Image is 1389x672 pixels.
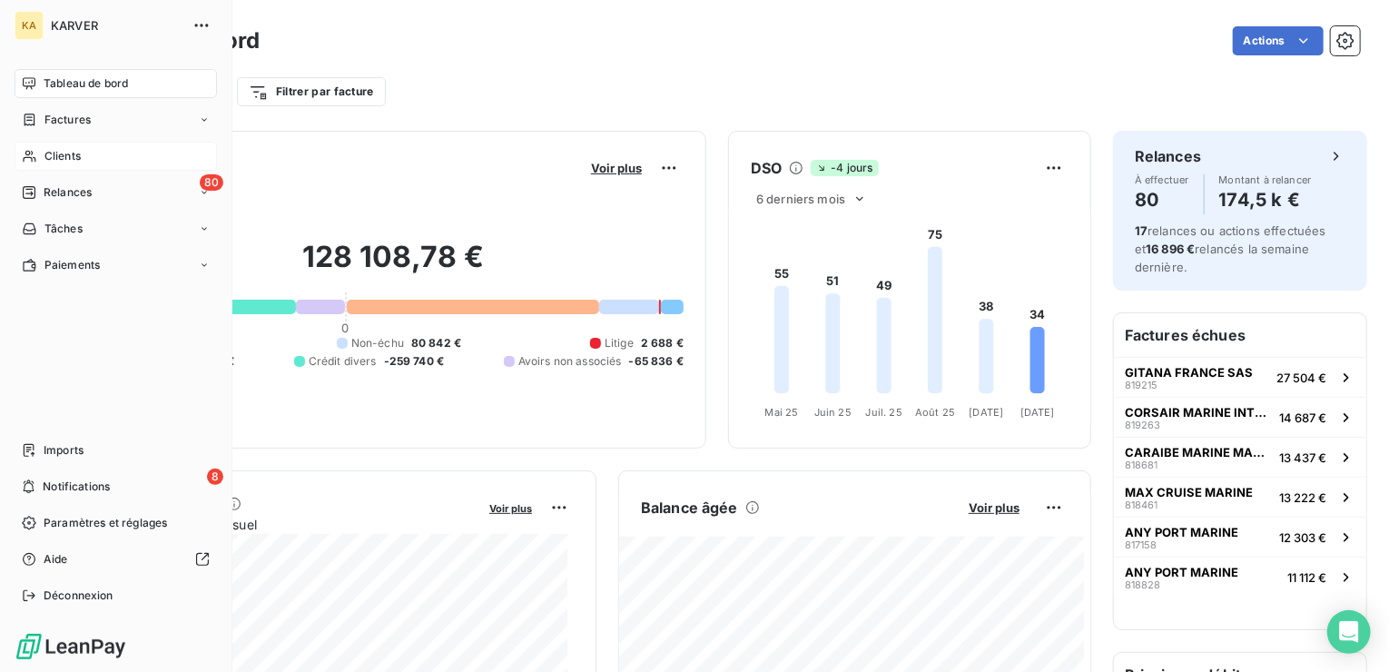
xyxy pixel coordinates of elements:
[44,442,84,459] span: Imports
[44,184,92,201] span: Relances
[1327,610,1371,654] div: Open Intercom Messenger
[866,406,902,419] tspan: Juil. 25
[1287,570,1326,585] span: 11 112 €
[1125,460,1157,470] span: 818681
[1276,371,1326,385] span: 27 504 €
[44,75,128,92] span: Tableau de bord
[1125,525,1238,539] span: ANY PORT MARINE
[1125,485,1253,499] span: MAX CRUISE MARINE
[963,499,1025,516] button: Voir plus
[207,469,223,485] span: 8
[1125,565,1238,579] span: ANY PORT MARINE
[411,335,461,351] span: 80 842 €
[1125,539,1157,550] span: 817158
[1114,477,1366,517] button: MAX CRUISE MARINE81846113 222 €
[1219,185,1312,214] h4: 174,5 k €
[969,500,1020,515] span: Voir plus
[341,321,349,335] span: 0
[641,497,738,519] h6: Balance âgée
[518,353,622,370] span: Avoirs non associés
[1279,410,1326,425] span: 14 687 €
[44,221,83,237] span: Tâches
[1125,499,1157,510] span: 818461
[915,406,955,419] tspan: Août 25
[1020,406,1055,419] tspan: [DATE]
[103,239,684,293] h2: 128 108,78 €
[1125,405,1272,420] span: CORSAIR MARINE INTERNATIONAL CO., LTD
[1114,397,1366,437] button: CORSAIR MARINE INTERNATIONAL CO., LTD81926314 687 €
[44,112,91,128] span: Factures
[1114,437,1366,477] button: CARAIBE MARINE MARTINIQUE81868113 437 €
[970,406,1004,419] tspan: [DATE]
[351,335,404,351] span: Non-échu
[1279,530,1326,545] span: 12 303 €
[489,502,532,515] span: Voir plus
[1279,450,1326,465] span: 13 437 €
[1279,490,1326,505] span: 13 222 €
[629,353,684,370] span: -65 836 €
[44,148,81,164] span: Clients
[1114,357,1366,397] button: GITANA FRANCE SAS81921527 504 €
[1114,517,1366,557] button: ANY PORT MARINE81715812 303 €
[1125,445,1272,460] span: CARAIBE MARINE MARTINIQUE
[1114,557,1366,597] button: ANY PORT MARINE81882811 112 €
[811,160,878,176] span: -4 jours
[44,551,68,568] span: Aide
[15,632,127,661] img: Logo LeanPay
[641,335,684,351] span: 2 688 €
[44,588,113,604] span: Déconnexion
[1135,223,1326,274] span: relances ou actions effectuées et relancés la semaine dernière.
[756,192,845,206] span: 6 derniers mois
[1125,579,1160,590] span: 818828
[484,499,537,516] button: Voir plus
[237,77,386,106] button: Filtrer par facture
[103,515,477,534] span: Chiffre d'affaires mensuel
[751,157,782,179] h6: DSO
[1125,365,1253,380] span: GITANA FRANCE SAS
[44,515,167,531] span: Paramètres et réglages
[814,406,852,419] tspan: Juin 25
[591,161,642,175] span: Voir plus
[200,174,223,191] span: 80
[43,479,110,495] span: Notifications
[1219,174,1312,185] span: Montant à relancer
[15,545,217,574] a: Aide
[586,160,647,176] button: Voir plus
[1135,145,1201,167] h6: Relances
[15,11,44,40] div: KA
[1125,380,1157,390] span: 819215
[1135,223,1148,238] span: 17
[1135,185,1189,214] h4: 80
[309,353,377,370] span: Crédit divers
[1125,420,1160,430] span: 819263
[765,406,799,419] tspan: Mai 25
[1114,313,1366,357] h6: Factures échues
[1233,26,1324,55] button: Actions
[605,335,634,351] span: Litige
[51,18,182,33] span: KARVER
[1146,242,1195,256] span: 16 896 €
[1135,174,1189,185] span: À effectuer
[44,257,100,273] span: Paiements
[384,353,445,370] span: -259 740 €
